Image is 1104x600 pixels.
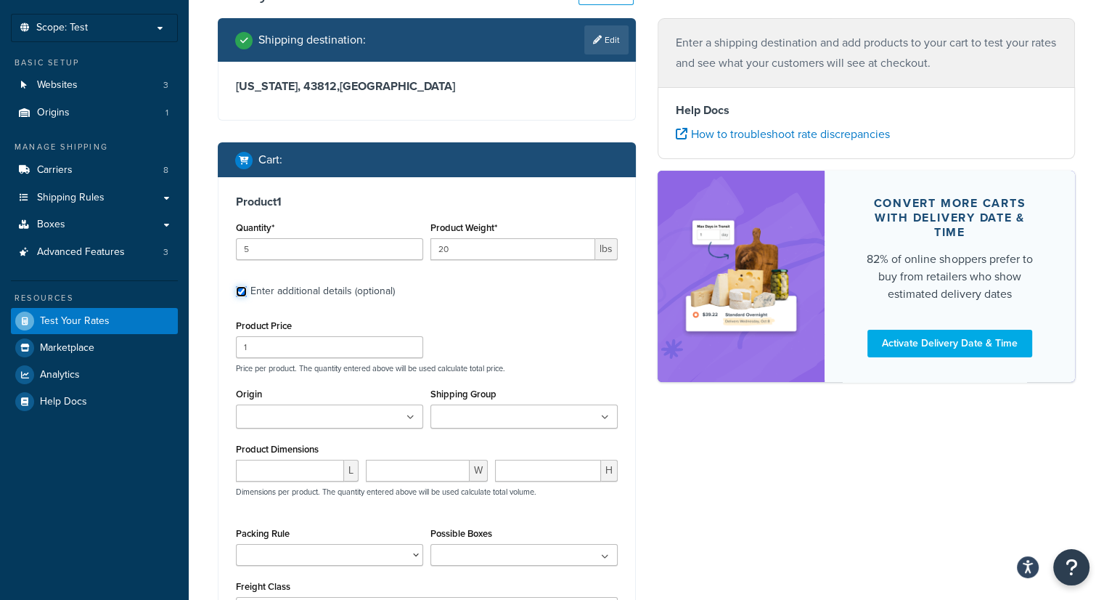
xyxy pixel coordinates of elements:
label: Product Weight* [430,222,497,233]
h2: Cart : [258,153,282,166]
a: Marketplace [11,335,178,361]
a: Carriers8 [11,157,178,184]
h2: Shipping destination : [258,33,366,46]
label: Product Dimensions [236,444,319,455]
a: Edit [584,25,629,54]
span: Analytics [40,369,80,381]
a: How to troubleshoot rate discrepancies [676,126,890,142]
a: Origins1 [11,100,178,126]
p: Price per product. The quantity entered above will be used calculate total price. [232,363,621,373]
div: 82% of online shoppers prefer to buy from retailers who show estimated delivery dates [859,251,1040,303]
li: Origins [11,100,178,126]
input: 0.00 [430,238,595,260]
div: Manage Shipping [11,141,178,153]
span: Shipping Rules [37,192,105,204]
div: Resources [11,292,178,304]
label: Shipping Group [430,389,496,400]
p: Enter a shipping destination and add products to your cart to test your rates and see what your c... [676,33,1058,73]
img: feature-image-ddt-36eae7f7280da8017bfb280eaccd9c446f90b1fe08728e4019434db127062ab4.png [679,192,803,360]
span: Help Docs [40,396,87,408]
label: Origin [236,389,262,400]
p: Dimensions per product. The quantity entered above will be used calculate total volume. [232,487,536,497]
span: 1 [165,107,168,119]
h3: [US_STATE], 43812 , [GEOGRAPHIC_DATA] [236,79,618,94]
h3: Product 1 [236,195,618,209]
span: Origins [37,107,70,119]
span: Boxes [37,219,65,231]
span: Test Your Rates [40,315,110,328]
span: 3 [163,246,168,259]
span: W [470,460,488,482]
a: Websites3 [11,72,178,99]
span: Websites [37,79,78,92]
div: Convert more carts with delivery date & time [859,196,1040,240]
li: Advanced Features [11,239,178,266]
label: Product Price [236,320,292,331]
label: Possible Boxes [430,528,492,539]
label: Packing Rule [236,528,290,539]
button: Open Resource Center [1053,549,1089,585]
label: Quantity* [236,222,274,233]
div: Basic Setup [11,57,178,69]
label: Freight Class [236,581,290,592]
span: Carriers [37,164,73,177]
li: Carriers [11,157,178,184]
span: Scope: Test [36,22,88,34]
div: Enter additional details (optional) [250,281,395,301]
span: lbs [595,238,618,260]
span: H [601,460,618,482]
a: Boxes [11,211,178,238]
span: 3 [163,79,168,92]
span: Marketplace [40,342,94,354]
input: Enter additional details (optional) [236,286,247,297]
a: Analytics [11,362,178,388]
li: Websites [11,72,178,99]
span: L [344,460,359,482]
a: Test Your Rates [11,308,178,334]
a: Help Docs [11,389,178,415]
a: Shipping Rules [11,185,178,211]
span: 8 [163,164,168,177]
a: Advanced Features3 [11,239,178,266]
a: Activate Delivery Date & Time [867,330,1032,357]
h4: Help Docs [676,102,1058,119]
input: 0.0 [236,238,423,260]
span: Advanced Features [37,246,125,259]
